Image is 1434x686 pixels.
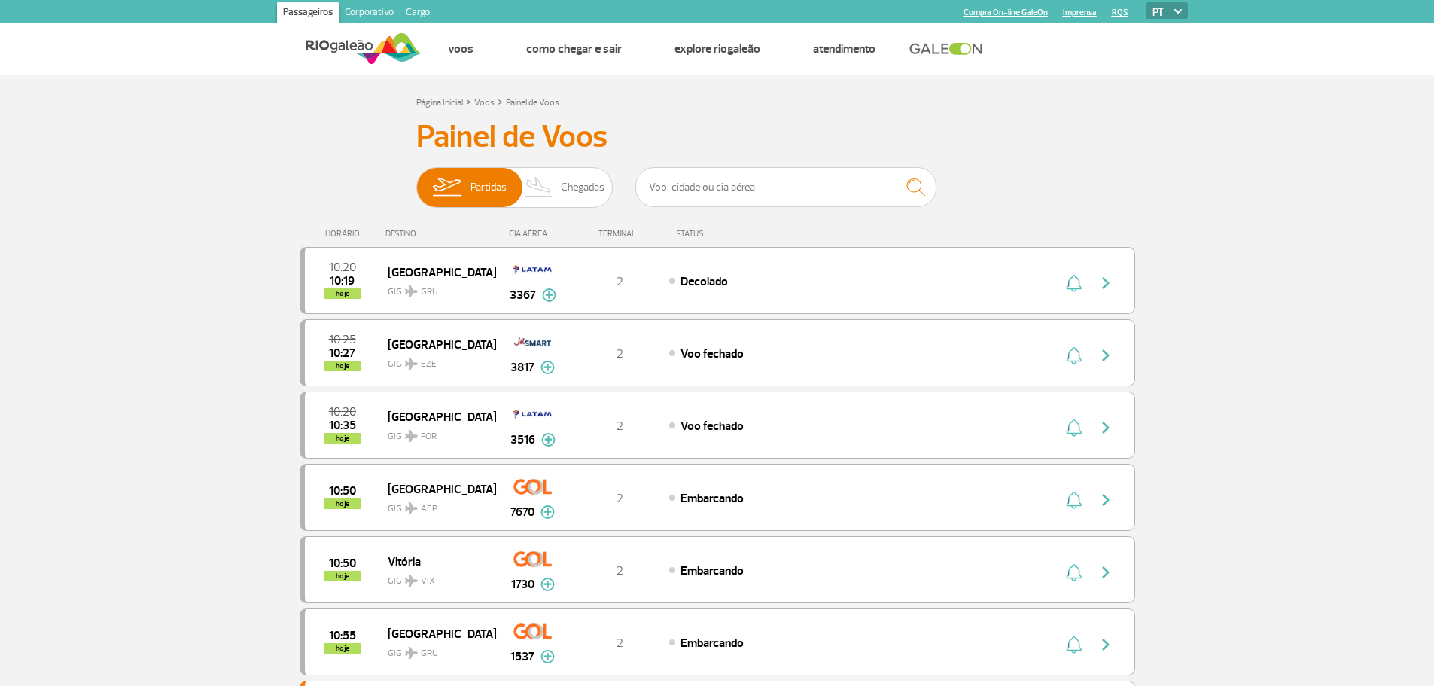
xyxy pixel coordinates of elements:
span: Embarcando [680,636,744,651]
img: destiny_airplane.svg [405,430,418,442]
span: 2 [617,563,623,578]
a: Compra On-line GaleOn [964,8,1048,17]
span: 2025-09-28 10:20:00 [329,262,356,273]
img: destiny_airplane.svg [405,358,418,370]
img: seta-direita-painel-voo.svg [1097,491,1115,509]
span: hoje [324,361,361,371]
img: mais-info-painel-voo.svg [542,288,556,302]
span: VIX [421,575,435,588]
div: STATUS [668,229,791,239]
h3: Painel de Voos [416,118,1018,156]
span: Chegadas [561,168,604,207]
img: seta-direita-painel-voo.svg [1097,346,1115,364]
img: destiny_airplane.svg [405,502,418,514]
span: Partidas [470,168,507,207]
a: Explore RIOgaleão [674,41,760,56]
a: Corporativo [339,2,400,26]
img: mais-info-painel-voo.svg [541,433,556,447]
a: RQS [1112,8,1128,17]
img: seta-direita-painel-voo.svg [1097,563,1115,581]
a: > [498,93,503,110]
span: GIG [388,422,484,444]
span: 2025-09-28 10:35:00 [329,420,356,431]
a: Como chegar e sair [526,41,622,56]
span: 2025-09-28 10:27:00 [329,348,355,358]
img: sino-painel-voo.svg [1066,346,1082,364]
span: GRU [421,285,438,299]
div: HORÁRIO [304,229,386,239]
span: 2 [617,636,623,651]
span: Vitória [388,551,484,571]
a: Atendimento [813,41,875,56]
a: Voos [474,97,495,108]
a: > [466,93,471,110]
img: destiny_airplane.svg [405,285,418,297]
img: slider-embarque [423,168,470,207]
a: Cargo [400,2,436,26]
a: Painel de Voos [506,97,559,108]
img: sino-painel-voo.svg [1066,274,1082,292]
img: mais-info-painel-voo.svg [540,505,555,519]
span: GIG [388,639,484,660]
span: AEP [421,502,437,516]
span: Embarcando [680,563,744,578]
span: GIG [388,566,484,588]
span: [GEOGRAPHIC_DATA] [388,623,484,643]
span: [GEOGRAPHIC_DATA] [388,407,484,426]
img: destiny_airplane.svg [405,575,418,587]
span: 1537 [510,648,534,666]
span: hoje [324,571,361,581]
span: [GEOGRAPHIC_DATA] [388,334,484,354]
input: Voo, cidade ou cia aérea [635,167,936,207]
span: 1730 [511,575,534,593]
span: EZE [421,358,437,371]
span: [GEOGRAPHIC_DATA] [388,479,484,498]
div: TERMINAL [571,229,668,239]
span: 2 [617,419,623,434]
img: mais-info-painel-voo.svg [540,578,555,591]
span: hoje [324,288,361,299]
span: GIG [388,349,484,371]
a: Página Inicial [416,97,463,108]
span: Decolado [680,274,728,289]
span: 2 [617,274,623,289]
div: DESTINO [385,229,495,239]
img: seta-direita-painel-voo.svg [1097,419,1115,437]
span: 2025-09-28 10:19:00 [330,276,355,286]
a: Passageiros [277,2,339,26]
img: seta-direita-painel-voo.svg [1097,636,1115,654]
span: [GEOGRAPHIC_DATA] [388,262,484,282]
img: sino-painel-voo.svg [1066,491,1082,509]
span: 3817 [510,358,534,377]
span: GIG [388,494,484,516]
span: 2025-09-28 10:50:00 [329,558,356,569]
span: 2025-09-28 10:50:00 [329,486,356,496]
span: GRU [421,647,438,660]
span: hoje [324,433,361,444]
a: Imprensa [1063,8,1097,17]
span: Voo fechado [680,419,744,434]
span: 3516 [510,431,535,449]
img: mais-info-painel-voo.svg [540,650,555,663]
span: Embarcando [680,491,744,506]
span: hoje [324,498,361,509]
a: Voos [448,41,473,56]
span: 2025-09-28 10:25:00 [329,334,356,345]
span: 7670 [510,503,534,521]
img: sino-painel-voo.svg [1066,419,1082,437]
span: hoje [324,643,361,654]
img: mais-info-painel-voo.svg [540,361,555,374]
span: 2 [617,346,623,361]
span: 2 [617,491,623,506]
img: slider-desembarque [517,168,562,207]
span: 2025-09-28 10:20:00 [329,407,356,417]
span: 2025-09-28 10:55:00 [329,630,356,641]
span: GIG [388,277,484,299]
span: FOR [421,430,437,444]
img: sino-painel-voo.svg [1066,636,1082,654]
img: sino-painel-voo.svg [1066,563,1082,581]
div: CIA AÉREA [495,229,571,239]
span: 3367 [510,286,536,304]
img: seta-direita-painel-voo.svg [1097,274,1115,292]
img: destiny_airplane.svg [405,647,418,659]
